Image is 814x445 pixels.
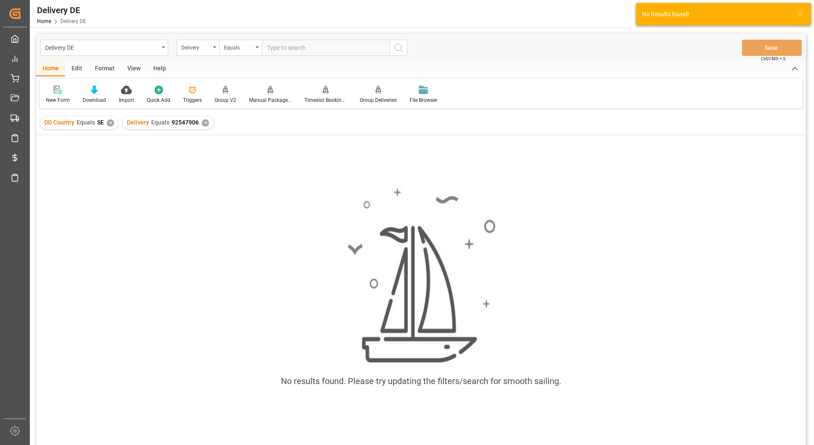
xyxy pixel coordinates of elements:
div: Delivery [181,42,210,52]
div: Delivery DE [37,4,86,17]
button: Save [742,40,802,56]
div: No Results found! [642,10,788,19]
div: Edit [65,62,89,76]
span: Equals [151,119,169,126]
div: ✕ [202,119,209,127]
div: Home [36,62,65,76]
input: Type to search [262,40,390,56]
div: Help [147,62,172,76]
div: Delivery DE [45,42,159,52]
div: No results found. Please try updating the filters/search for smooth sailing. [281,375,561,387]
div: Quick Add [147,96,170,104]
button: search button [390,40,407,56]
button: open menu [219,40,262,56]
span: Equals [77,119,95,126]
div: Manual Package TypeDetermination [249,96,292,104]
span: Ctrl/CMD + S [761,55,785,62]
div: View [121,62,147,76]
button: open menu [177,40,219,56]
div: New Form [46,96,70,104]
div: File Browser [410,96,437,104]
div: Timeslot Booking Report [304,96,347,104]
img: smooth_sailing.jpeg [347,187,496,365]
div: Group Deliveries [360,96,397,104]
div: ✕ [107,119,114,127]
div: Import [119,96,134,104]
div: Triggers [183,96,202,104]
div: Download [83,96,106,104]
div: Format [89,62,121,76]
button: open menu [40,40,168,56]
span: 92547906 [172,119,199,126]
a: Home [37,18,51,24]
div: Group V2 [215,96,236,104]
div: Equals [224,42,253,52]
span: SE [97,119,104,126]
span: DD Country [44,119,75,126]
span: Delivery [127,119,149,126]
